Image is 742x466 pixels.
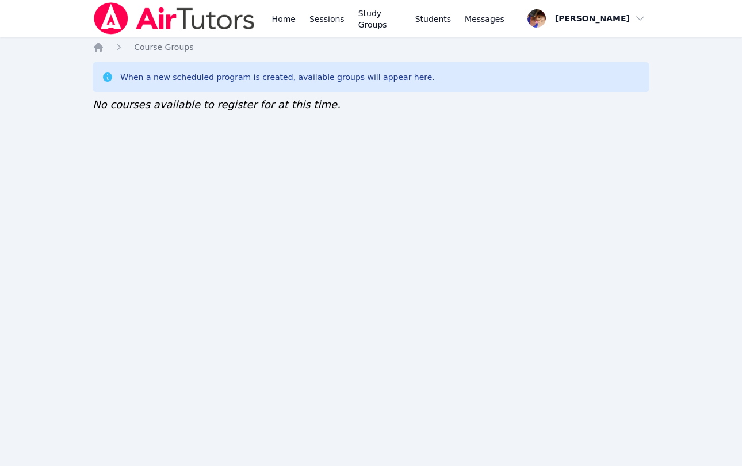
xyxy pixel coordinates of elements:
[465,13,504,25] span: Messages
[134,41,193,53] a: Course Groups
[93,41,649,53] nav: Breadcrumb
[93,2,255,35] img: Air Tutors
[120,71,435,83] div: When a new scheduled program is created, available groups will appear here.
[134,43,193,52] span: Course Groups
[93,98,341,110] span: No courses available to register for at this time.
